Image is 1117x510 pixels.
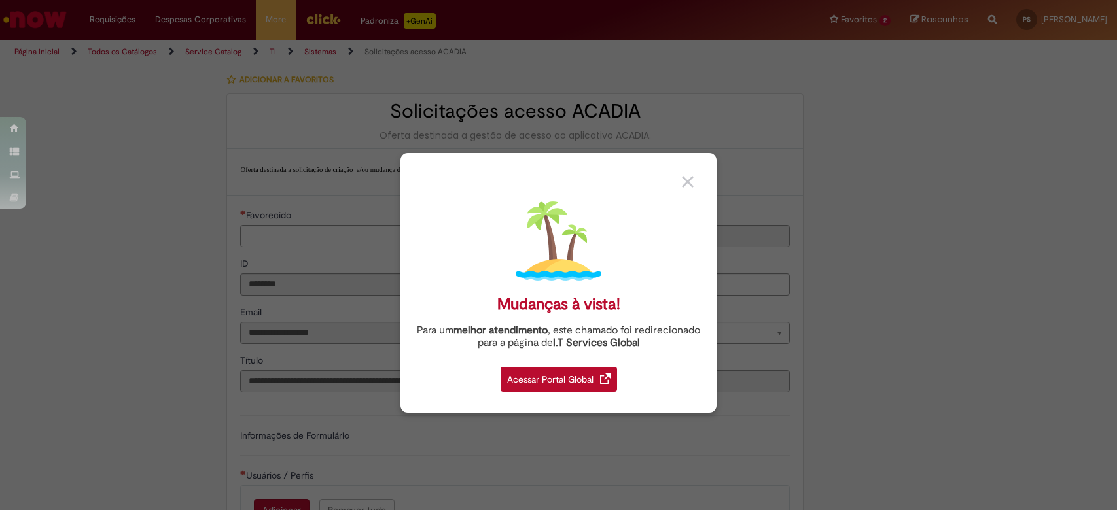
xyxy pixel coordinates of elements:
a: Acessar Portal Global [501,360,617,392]
img: island.png [516,198,601,284]
div: Mudanças à vista! [497,295,620,314]
strong: melhor atendimento [453,324,548,337]
img: close_button_grey.png [682,176,694,188]
a: I.T Services Global [553,329,640,349]
div: Acessar Portal Global [501,367,617,392]
img: redirect_link.png [600,373,611,384]
div: Para um , este chamado foi redirecionado para a página de [410,324,707,349]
